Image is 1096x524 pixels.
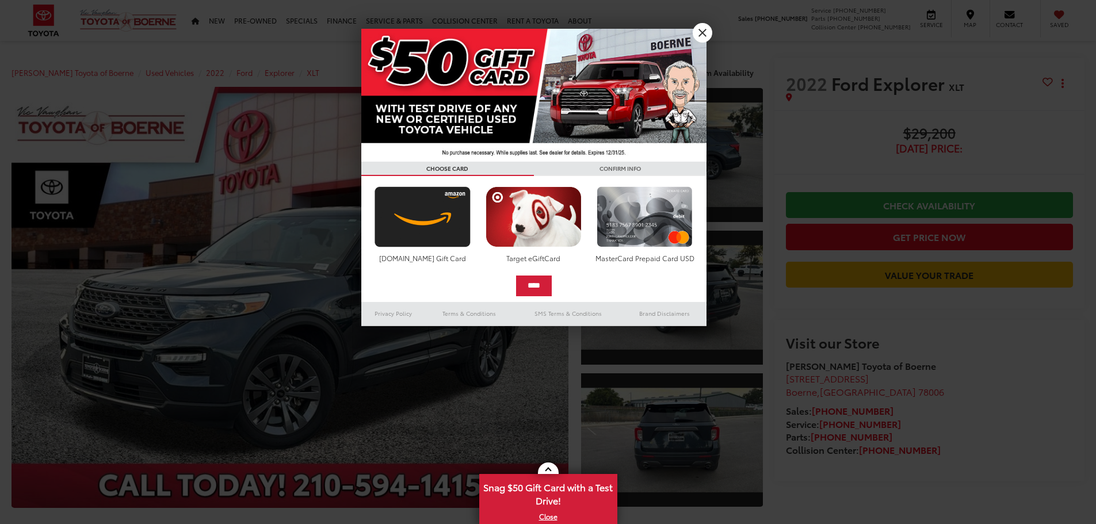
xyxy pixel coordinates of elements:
span: Snag $50 Gift Card with a Test Drive! [480,475,616,510]
img: targetcard.png [483,186,585,247]
h3: CONFIRM INFO [534,162,707,176]
a: Privacy Policy [361,307,426,320]
img: mastercard.png [594,186,696,247]
div: Target eGiftCard [483,253,585,263]
a: Brand Disclaimers [623,307,707,320]
div: MasterCard Prepaid Card USD [594,253,696,263]
div: [DOMAIN_NAME] Gift Card [372,253,473,263]
a: Terms & Conditions [425,307,513,320]
a: SMS Terms & Conditions [514,307,623,320]
h3: CHOOSE CARD [361,162,534,176]
img: 42635_top_851395.jpg [361,29,707,162]
img: amazoncard.png [372,186,473,247]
